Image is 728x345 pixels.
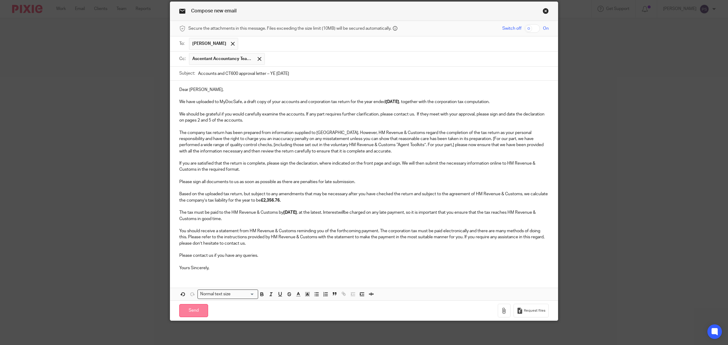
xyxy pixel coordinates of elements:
p: We have uploaded to MyDocSafe, a draft copy of your accounts and corporation tax return for the y... [179,99,549,105]
strong: [DATE] [283,210,297,215]
input: Search for option [233,291,254,297]
p: The tax must be paid to the HM Revenue & Customs by , at the latest. Interest be charged on any l... [179,209,549,222]
span: On [543,25,549,32]
span: Compose new email [191,8,237,13]
span: [PERSON_NAME] [192,41,226,47]
label: To: [179,41,186,47]
span: Secure the attachments in this message. Files exceeding the size limit (10MB) will be secured aut... [188,25,391,32]
input: Send [179,304,208,317]
p: Based on the uploaded tax return, but subject to any amendments that may be necessary after you h... [179,191,549,203]
a: Close this dialog window [543,8,549,16]
button: Request files [514,304,549,317]
label: Subject: [179,70,195,76]
span: Request files [524,308,545,313]
p: The company tax return has been prepared from information supplied to [GEOGRAPHIC_DATA]. However,... [179,130,549,154]
p: Yours Sincerely, [179,265,549,271]
p: Dear [PERSON_NAME], [179,87,549,93]
strong: [DATE] [386,100,399,104]
span: Ascentant Accountancy Team (General) [192,56,253,62]
p: You should receive a statement from HM Revenue & Customs reminding you of the forthcoming payment... [179,228,549,246]
div: Search for option [197,290,258,299]
strong: £2,356.76. [261,198,281,203]
p: If you are satisfied that the return is complete, please sign the declaration, where indicated on... [179,160,549,173]
em: will [338,210,344,215]
p: Please sign all documents to us as soon as possible as there are penalties for late submission. [179,179,549,185]
label: Cc: [179,56,186,62]
span: Normal text size [199,291,232,297]
p: We should be grateful if you would carefully examine the accounts. If any part requires further c... [179,111,549,124]
p: Please contact us if you have any queries. [179,253,549,259]
span: Switch off [502,25,521,32]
